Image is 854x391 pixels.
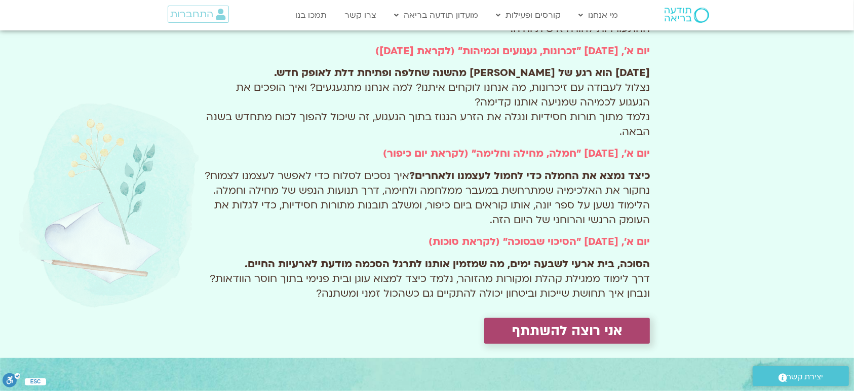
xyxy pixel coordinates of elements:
[409,169,650,183] strong: כיצד נמצא את החמלה כדי לחמול לעצמנו ולאחרים?
[339,6,381,25] a: צרו קשר
[290,6,332,25] a: תמכו בנו
[787,370,824,384] span: יצירת קשר
[753,366,849,386] a: יצירת קשר
[389,6,483,25] a: מועדון תודעה בריאה
[375,44,650,58] strong: יום א', [DATE] "זכרונות, געגועים וכמיהות" (לקראת [DATE])
[204,168,650,227] p: איך נסכים לסלוח כדי לאפשר לעצמנו לצמוח? נחקור את האלכימיה שמתרחשת במעבר ממלחמה ולחימה, דרך תנועות...
[204,65,650,139] p: נצלול לעבודה עם זיכרונות, מה אנחנו לוקחים איתנו? למה אנחנו מתגעגעים? ואיך הופכים את הגעגוע לכמיהה...
[491,6,566,25] a: קורסים ופעילות
[168,6,229,23] a: התחברות
[429,235,650,248] strong: יום א', [DATE] "הסיכוי שבסוכה" (לקראת סוכות)
[573,6,623,25] a: מי אנחנו
[383,147,650,160] strong: יום א', [DATE] "חמלה, מחילה וחלימה" (לקראת יום כיפור)
[512,323,622,339] span: אני רוצה להשתתף
[274,66,650,80] strong: [DATE] הוא רגע של [PERSON_NAME] מהשנה שחלפה ופתיחת דלת לאופק חדש.
[484,318,650,344] a: אני רוצה להשתתף
[171,9,214,20] span: התחברות
[204,257,650,301] p: דרך לימוד ממגילת קהלת ומקורות מהזוהר, נלמד כיצד למצוא עוגן ובית פנימי בתוך חוסר הוודאות? ונבחן אי...
[245,257,650,271] strong: הסוכה, בית ארעי לשבעה ימים, מה שמזמין אותנו לתרגל הסכמה מודעת לארעיות החיים.
[665,8,709,23] img: תודעה בריאה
